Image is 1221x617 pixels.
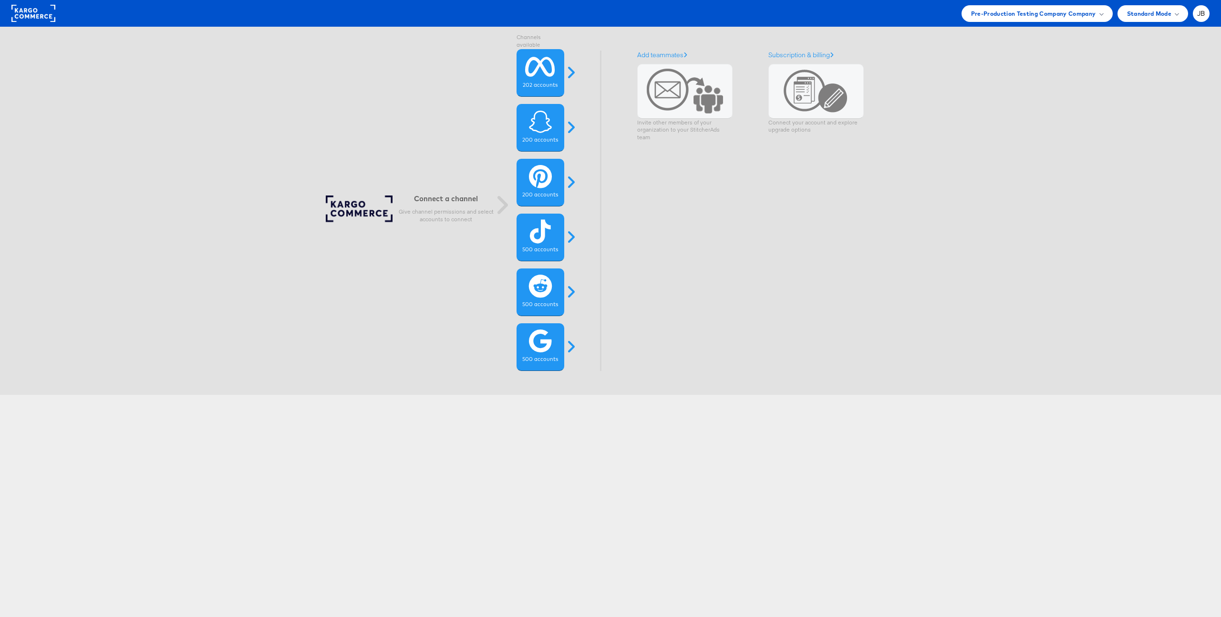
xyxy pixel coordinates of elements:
[522,136,558,144] label: 200 accounts
[517,34,564,49] label: Channels available
[1127,9,1171,19] span: Standard Mode
[768,51,834,59] a: Subscription & billing
[637,119,733,141] p: Invite other members of your organization to your StitcherAds team
[398,208,494,223] p: Give channel permissions and select accounts to connect
[398,194,494,203] h6: Connect a channel
[637,51,687,59] a: Add teammates
[768,119,864,134] p: Connect your account and explore upgrade options
[522,301,558,308] label: 500 accounts
[522,356,558,363] label: 500 accounts
[523,82,558,89] label: 202 accounts
[522,246,558,254] label: 500 accounts
[1197,10,1205,17] span: JB
[522,191,558,199] label: 200 accounts
[971,9,1096,19] span: Pre-Production Testing Company Company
